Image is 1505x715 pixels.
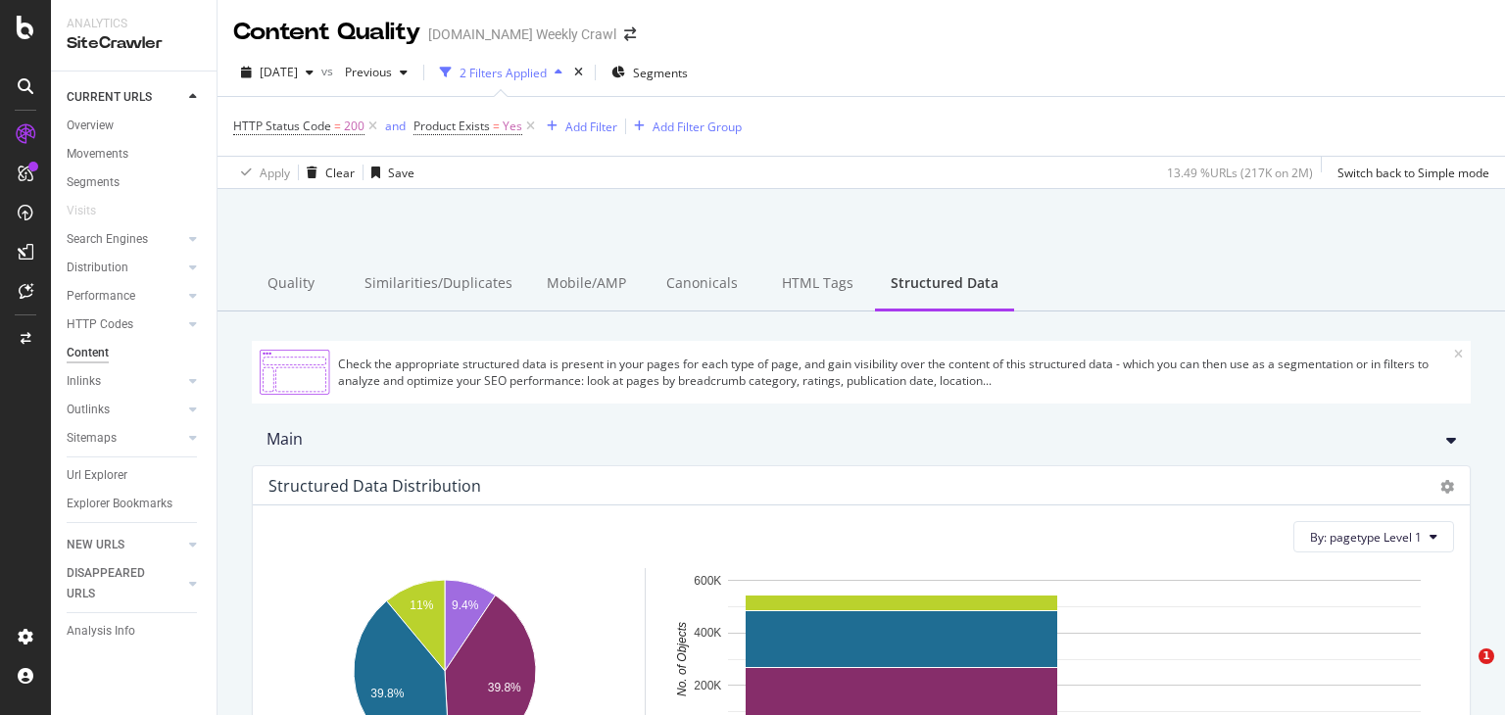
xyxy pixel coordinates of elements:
text: 9.4% [452,598,479,612]
div: Canonicals [644,258,759,311]
a: NEW URLS [67,535,183,555]
span: HTTP Status Code [233,118,331,134]
span: 1 [1479,648,1494,664]
button: and [385,117,406,135]
span: vs [321,63,337,79]
a: Segments [67,172,203,193]
div: Switch back to Simple mode [1337,165,1489,181]
text: 200K [694,679,721,692]
button: Previous [337,57,415,88]
div: Analytics [67,16,201,32]
a: Explorer Bookmarks [67,494,203,514]
div: Movements [67,144,128,165]
a: Content [67,343,203,363]
div: Save [388,165,414,181]
div: NEW URLS [67,535,124,555]
text: 11% [410,599,433,613]
div: CURRENT URLS [67,87,152,108]
button: 2 Filters Applied [432,57,570,88]
text: 39.8% [488,681,521,694]
button: Add Filter Group [626,115,742,138]
div: Quality [233,258,349,311]
div: Outlinks [67,400,110,420]
div: Main [267,428,303,451]
div: Analysis Info [67,621,135,642]
a: CURRENT URLS [67,87,183,108]
div: 13.49 % URLs ( 217K on 2M ) [1167,165,1313,181]
div: Content [67,343,109,363]
a: Outlinks [67,400,183,420]
span: = [493,118,500,134]
a: HTTP Codes [67,314,183,335]
div: Add Filter Group [653,119,742,135]
a: Distribution [67,258,183,278]
span: = [334,118,341,134]
div: Performance [67,286,135,307]
div: Distribution [67,258,128,278]
div: and [385,118,406,134]
div: Structured Data [875,258,1014,311]
div: Apply [260,165,290,181]
text: 39.8% [370,687,404,700]
div: Mobile/AMP [528,258,644,311]
button: Segments [604,57,696,88]
a: Analysis Info [67,621,203,642]
text: 600K [694,574,721,588]
div: [DOMAIN_NAME] Weekly Crawl [428,24,616,44]
div: gear [1440,480,1454,494]
a: Performance [67,286,183,307]
a: DISAPPEARED URLS [67,563,183,604]
a: Movements [67,144,203,165]
a: Url Explorer [67,465,203,486]
div: Visits [67,201,96,221]
span: Previous [337,64,392,80]
div: Structured Data Distribution [268,476,481,496]
span: 2025 Sep. 18th [260,64,298,80]
div: HTTP Codes [67,314,133,335]
div: arrow-right-arrow-left [624,27,636,41]
div: Url Explorer [67,465,127,486]
span: 200 [344,113,364,140]
div: SiteCrawler [67,32,201,55]
button: By: pagetype Level 1 [1293,521,1454,552]
div: Search Engines [67,229,148,250]
button: Switch back to Simple mode [1330,157,1489,188]
div: Overview [67,116,114,136]
button: Add Filter [539,115,617,138]
iframe: Intercom live chat [1438,648,1485,695]
img: Structured Data [260,349,330,396]
button: Clear [299,157,355,188]
div: Content Quality [233,16,420,49]
div: Clear [325,165,355,181]
text: 400K [694,626,721,640]
span: Yes [503,113,522,140]
div: Check the appropriate structured data is present in your pages for each type of page, and gain vi... [338,356,1454,389]
div: times [570,63,587,82]
div: Explorer Bookmarks [67,494,172,514]
button: Apply [233,157,290,188]
div: Inlinks [67,371,101,392]
div: Similarities/Duplicates [349,258,528,311]
div: DISAPPEARED URLS [67,563,166,604]
a: Inlinks [67,371,183,392]
div: Segments [67,172,120,193]
a: Search Engines [67,229,183,250]
span: Product Exists [413,118,490,134]
button: Save [364,157,414,188]
div: Add Filter [565,119,617,135]
button: [DATE] [233,57,321,88]
text: No. of Objects [675,622,689,696]
span: By: pagetype Level 1 [1310,529,1422,546]
a: Visits [67,201,116,221]
a: Overview [67,116,203,136]
a: Sitemaps [67,428,183,449]
div: Sitemaps [67,428,117,449]
div: 2 Filters Applied [460,65,547,81]
div: HTML Tags [759,258,875,311]
span: Segments [633,65,688,81]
